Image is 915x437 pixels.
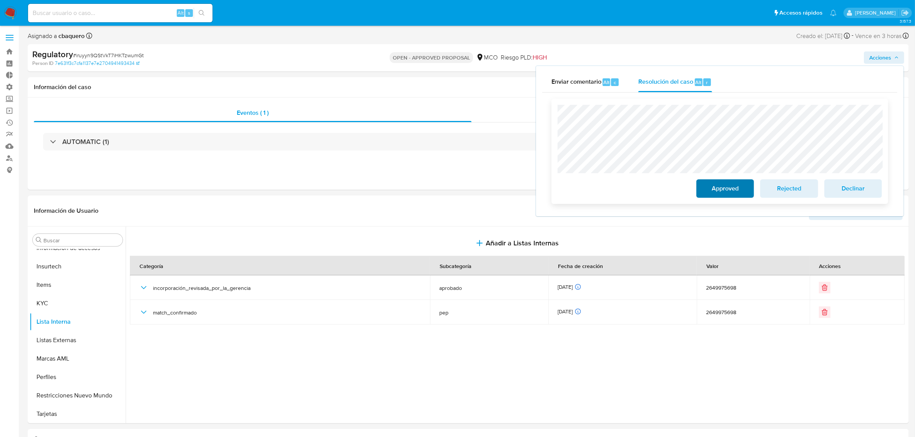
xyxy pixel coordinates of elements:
a: 7e631f3c7cfa1137e7e2704941493434 [55,60,139,67]
button: Listas Externas [30,331,126,349]
button: Perfiles [30,368,126,386]
span: - [852,31,854,41]
input: Buscar [43,237,120,244]
b: Person ID [32,60,53,67]
b: Regulatory [32,48,73,60]
span: # iruyyn9QStVkT7iHKTzwumGt [73,51,144,59]
span: s [188,9,190,17]
span: Acciones [869,51,891,64]
button: Lista Interna [30,313,126,331]
button: Approved [696,179,754,198]
h3: AUTOMATIC (1) [62,137,109,146]
span: Alt [696,79,702,86]
span: Riesgo PLD: [501,53,547,62]
div: MCO [476,53,498,62]
h1: Información de Usuario [34,207,98,215]
input: Buscar usuario o caso... [28,8,213,18]
button: Declinar [824,179,882,198]
button: Rejected [760,179,818,198]
div: AUTOMATIC (1) [43,133,893,151]
p: camila.baquero@mercadolibre.com.co [855,9,898,17]
b: cbaquero [57,31,85,40]
button: Tarjetas [30,405,126,423]
span: Approved [706,180,744,197]
span: c [614,79,616,86]
button: Restricciones Nuevo Mundo [30,386,126,405]
span: Alt [603,79,609,86]
span: Asignado a [28,32,85,40]
div: Creado el: [DATE] [796,31,850,41]
span: r [706,79,708,86]
button: Items [30,276,126,294]
button: KYC [30,294,126,313]
span: Accesos rápidos [779,9,822,17]
span: Enviar comentario [551,78,601,86]
button: search-icon [194,8,209,18]
a: Notificaciones [830,10,837,16]
a: Salir [901,9,909,17]
p: OPEN - APPROVED PROPOSAL [390,52,473,63]
button: Marcas AML [30,349,126,368]
span: Vence en 3 horas [855,32,902,40]
span: HIGH [533,53,547,62]
span: Alt [178,9,184,17]
button: Insurtech [30,257,126,276]
button: Buscar [36,237,42,243]
span: Resolución del caso [638,78,693,86]
span: Declinar [834,180,872,197]
span: Rejected [770,180,808,197]
h1: Información del caso [34,83,903,91]
button: Acciones [864,51,904,64]
span: Eventos ( 1 ) [237,108,269,117]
